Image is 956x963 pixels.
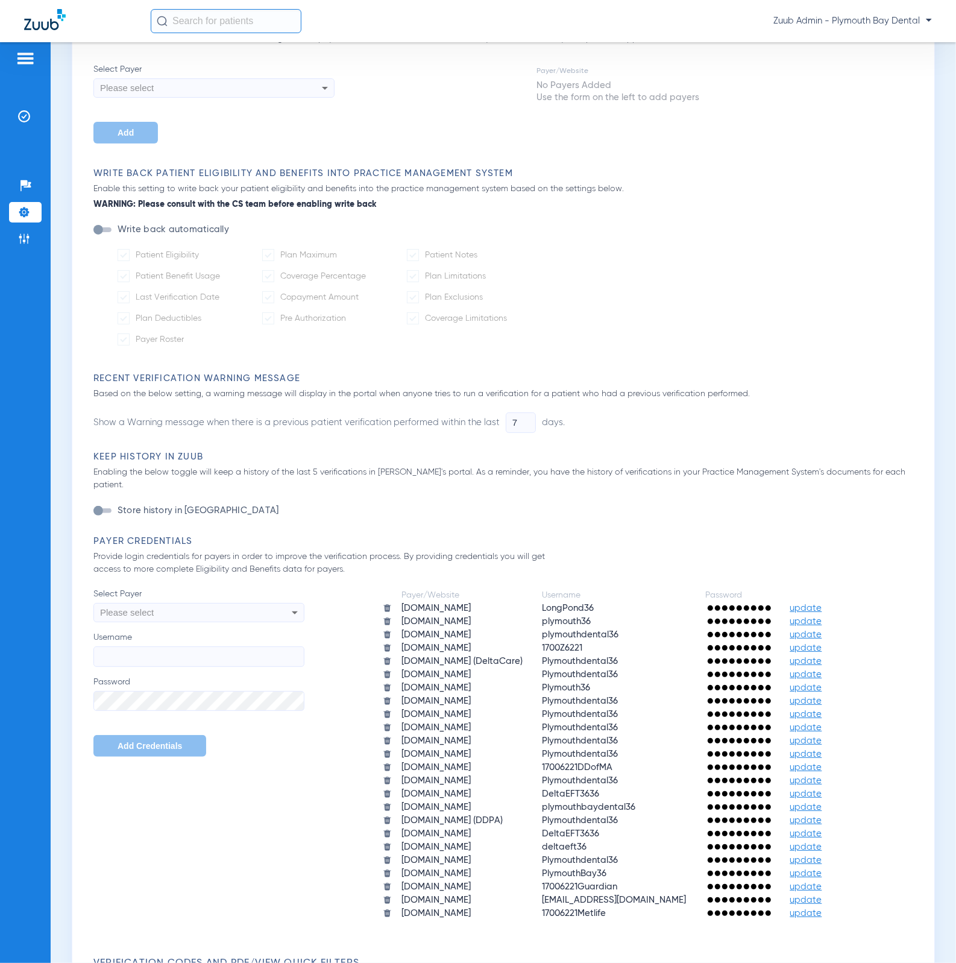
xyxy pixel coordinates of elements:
[93,122,158,144] button: Add
[542,882,618,891] span: 17006221Guardian
[93,631,304,667] label: Username
[542,617,591,626] span: plymouth36
[790,829,822,838] span: update
[542,696,618,706] span: Plymouthdental36
[393,695,532,707] td: [DOMAIN_NAME]
[425,314,507,323] span: Coverage Limitations
[383,803,392,812] img: trash.svg
[383,604,392,613] img: trash.svg
[93,198,919,211] b: WARNING: Please consult with the CS team before enabling write back
[393,894,532,906] td: [DOMAIN_NAME]
[383,763,392,772] img: trash.svg
[383,869,392,878] img: trash.svg
[383,750,392,759] img: trash.svg
[393,854,532,867] td: [DOMAIN_NAME]
[542,683,591,692] span: Plymouth36
[542,842,587,851] span: deltaeft36
[790,604,822,613] span: update
[393,655,532,668] td: [DOMAIN_NAME] (DeltaCare)
[790,776,822,785] span: update
[542,750,618,759] span: Plymouthdental36
[542,630,619,639] span: plymouthdental36
[542,869,607,878] span: PlymouthBay36
[790,842,822,851] span: update
[790,696,822,706] span: update
[93,676,304,712] label: Password
[136,293,219,302] span: Last Verification Date
[393,881,532,893] td: [DOMAIN_NAME]
[790,750,822,759] span: update
[542,643,583,652] span: 1700Z6221
[536,79,700,104] td: No Payers Added Use the form on the left to add payers
[280,293,359,302] span: Copayment Amount
[93,63,335,75] span: Select Payer
[280,314,346,323] span: Pre Authorization
[93,388,919,400] p: Based on the below setting, a warning message will display in the portal when anyone tries to run...
[425,251,477,259] span: Patient Notes
[280,272,366,280] span: Coverage Percentage
[542,710,618,719] span: Plymouthdental36
[393,788,532,800] td: [DOMAIN_NAME]
[100,83,154,93] span: Please select
[115,224,229,236] label: Write back automatically
[393,602,532,614] td: [DOMAIN_NAME]
[542,803,636,812] span: plymouthbaydental36
[790,763,822,772] span: update
[24,9,66,30] img: Zuub Logo
[790,789,822,798] span: update
[383,895,392,905] img: trash.svg
[16,51,35,66] img: hamburger-icon
[425,293,483,302] span: Plan Exclusions
[393,841,532,853] td: [DOMAIN_NAME]
[425,272,486,280] span: Plan Limitations
[93,168,919,180] h3: Write Back Patient Eligibility and Benefits Into Practice Management System
[383,657,392,666] img: trash.svg
[383,670,392,679] img: trash.svg
[93,183,919,211] p: Enable this setting to write back your patient eligibility and benefits into the practice managem...
[93,735,206,757] button: Add Credentials
[393,775,532,787] td: [DOMAIN_NAME]
[393,735,532,747] td: [DOMAIN_NAME]
[393,709,532,721] td: [DOMAIN_NAME]
[393,828,532,840] td: [DOMAIN_NAME]
[790,736,822,745] span: update
[542,723,618,732] span: Plymouthdental36
[118,741,182,751] span: Add Credentials
[393,669,532,681] td: [DOMAIN_NAME]
[151,9,301,33] input: Search for patients
[542,604,594,613] span: LongPond36
[542,856,618,865] span: Plymouthdental36
[136,251,199,259] span: Patient Eligibility
[383,736,392,745] img: trash.svg
[383,696,392,706] img: trash.svg
[542,776,618,785] span: Plymouthdental36
[383,617,392,626] img: trash.svg
[93,412,565,433] li: Show a Warning message when there is a previous patient verification performed within the last days.
[773,15,932,27] span: Zuub Admin - Plymouth Bay Dental
[93,451,919,463] h3: Keep History in Zuub
[118,128,134,137] span: Add
[393,815,532,827] td: [DOMAIN_NAME] (DDPA)
[542,763,613,772] span: 17006221DDofMA
[383,643,392,652] img: trash.svg
[136,335,184,344] span: Payer Roster
[393,682,532,694] td: [DOMAIN_NAME]
[93,551,548,576] p: Provide login credentials for payers in order to improve the verification process. By providing c...
[790,816,822,825] span: update
[542,816,618,825] span: Plymouthdental36
[383,882,392,891] img: trash.svg
[383,776,392,785] img: trash.svg
[393,908,532,920] td: [DOMAIN_NAME]
[790,882,822,891] span: update
[100,607,154,617] span: Please select
[383,816,392,825] img: trash.svg
[383,909,392,918] img: trash.svg
[542,657,618,666] span: Plymouthdental36
[383,829,392,838] img: trash.svg
[393,762,532,774] td: [DOMAIN_NAME]
[393,868,532,880] td: [DOMAIN_NAME]
[790,683,822,692] span: update
[790,803,822,812] span: update
[393,801,532,813] td: [DOMAIN_NAME]
[93,588,304,600] span: Select Payer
